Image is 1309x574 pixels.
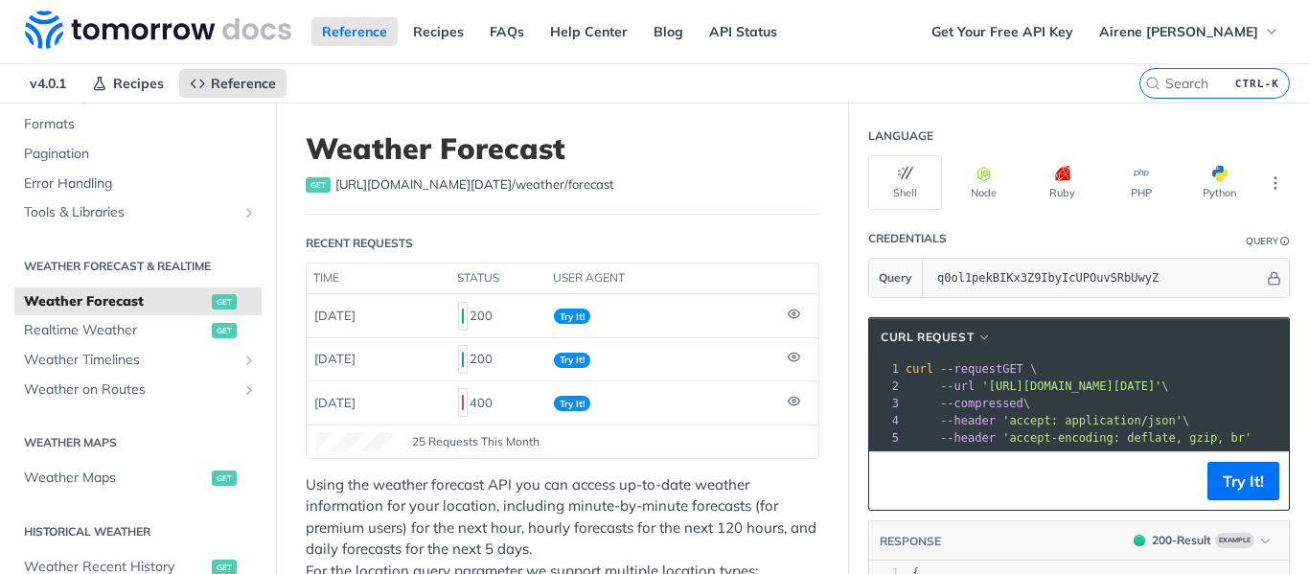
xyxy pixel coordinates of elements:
th: status [450,264,546,294]
a: Help Center [540,17,638,46]
a: Realtime Weatherget [14,316,262,345]
span: Recipes [113,75,164,92]
span: GET \ [906,362,1037,376]
div: 200 [458,343,539,376]
div: 400 [458,386,539,419]
span: Pagination [24,145,257,164]
span: --header [940,431,996,445]
div: Query [1246,234,1278,248]
kbd: CTRL-K [1230,74,1284,93]
div: 1 [869,360,902,378]
button: Show subpages for Weather Timelines [241,353,257,368]
span: Realtime Weather [24,321,207,340]
span: 25 Requests This Month [412,433,540,450]
a: Reference [311,17,398,46]
span: --header [940,414,996,427]
div: 200 - Result [1152,532,1211,549]
span: Weather Maps [24,469,207,488]
i: Information [1280,237,1290,246]
span: --url [940,379,975,393]
span: [DATE] [314,395,356,410]
span: cURL Request [881,329,974,346]
div: Recent Requests [306,235,413,252]
button: More Languages [1261,169,1290,197]
span: Try It! [554,396,590,411]
button: Hide [1264,268,1284,287]
span: Query [879,269,912,287]
button: Show subpages for Tools & Libraries [241,205,257,220]
a: Pagination [14,140,262,169]
a: Recipes [402,17,474,46]
a: Recipes [81,69,174,98]
button: Try It! [1207,462,1279,500]
button: Airene [PERSON_NAME] [1089,17,1290,46]
div: 3 [869,395,902,412]
button: Show subpages for Weather on Routes [241,382,257,398]
span: \ [906,379,1169,393]
input: apikey [928,259,1264,297]
h2: Historical Weather [14,523,262,540]
span: Weather Timelines [24,351,237,370]
button: 200200-ResultExample [1124,531,1279,550]
h2: Weather Forecast & realtime [14,258,262,275]
span: 400 [462,395,464,410]
span: [DATE] [314,351,356,366]
div: Language [868,127,933,145]
span: [DATE] [314,308,356,323]
th: user agent [546,264,780,294]
span: 200 [1134,535,1145,546]
span: get [212,323,237,338]
span: get [212,294,237,310]
span: Weather on Routes [24,380,237,400]
span: Example [1215,533,1254,548]
h1: Weather Forecast [306,131,819,166]
button: PHP [1104,155,1178,210]
a: Weather Forecastget [14,287,262,316]
div: 4 [869,412,902,429]
a: Weather TimelinesShow subpages for Weather Timelines [14,346,262,375]
button: Shell [868,155,942,210]
span: Try It! [554,353,590,368]
span: v4.0.1 [19,69,77,98]
span: 'accept-encoding: deflate, gzip, br' [1002,431,1252,445]
span: \ [906,414,1189,427]
svg: More ellipsis [1267,174,1284,192]
span: 200 [462,309,464,324]
button: Ruby [1025,155,1099,210]
h2: Weather Maps [14,434,262,451]
button: Copy to clipboard [879,467,906,495]
span: --compressed [940,397,1023,410]
span: Formats [24,115,257,134]
span: get [212,471,237,486]
span: Airene [PERSON_NAME] [1099,23,1258,40]
span: get [306,177,331,193]
button: RESPONSE [879,532,942,551]
a: FAQs [479,17,535,46]
svg: Search [1145,76,1160,91]
a: Weather Mapsget [14,464,262,493]
th: time [307,264,450,294]
span: 'accept: application/json' [1002,414,1183,427]
div: Credentials [868,230,947,247]
a: Reference [179,69,287,98]
a: Error Handling [14,170,262,198]
a: API Status [699,17,788,46]
button: cURL Request [874,328,999,347]
span: curl [906,362,933,376]
a: Blog [643,17,694,46]
button: Query [869,259,923,297]
span: Weather Forecast [24,292,207,311]
a: Tools & LibrariesShow subpages for Tools & Libraries [14,198,262,227]
img: Tomorrow.io Weather API Docs [25,11,291,49]
span: \ [906,397,1030,410]
a: Get Your Free API Key [921,17,1084,46]
div: 200 [458,300,539,333]
span: '[URL][DOMAIN_NAME][DATE]' [981,379,1161,393]
span: 200 [462,352,464,367]
a: Formats [14,110,262,139]
div: 5 [869,429,902,447]
span: Error Handling [24,174,257,194]
div: QueryInformation [1246,234,1290,248]
button: Node [947,155,1021,210]
canvas: Line Graph [316,432,393,451]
